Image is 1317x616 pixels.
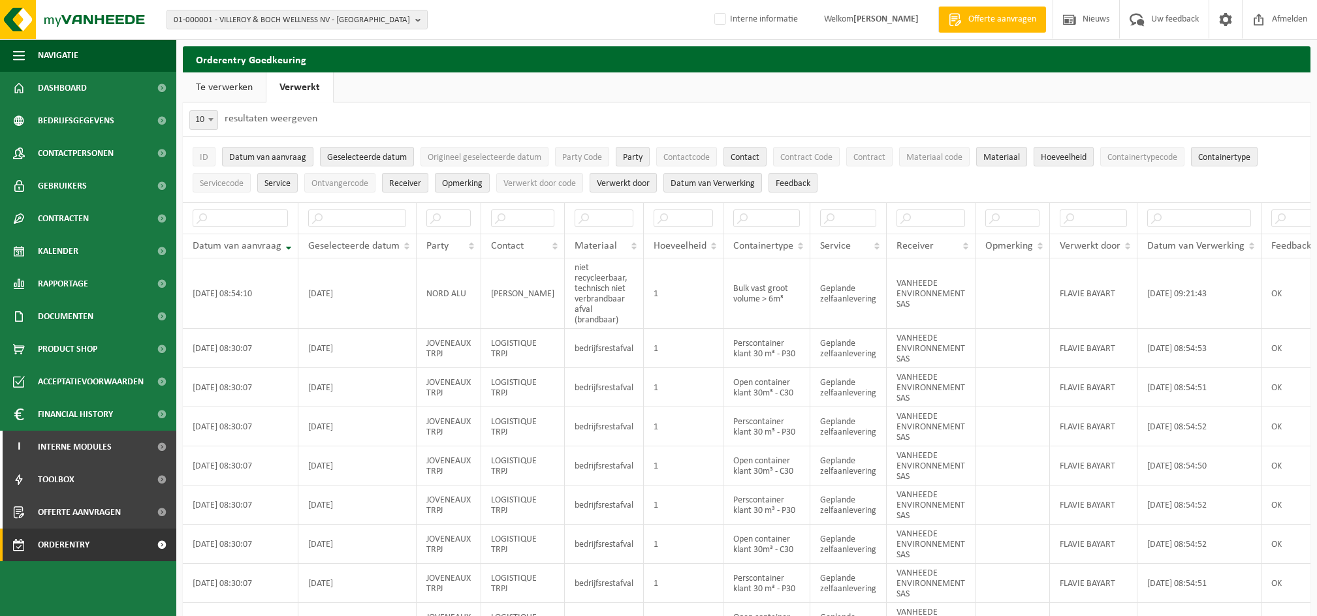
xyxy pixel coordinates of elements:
[663,153,710,162] span: Contactcode
[820,241,851,251] span: Service
[810,485,887,525] td: Geplande zelfaanlevering
[38,496,121,529] span: Offerte aanvragen
[327,153,407,162] span: Geselecteerde datum
[1050,485,1137,525] td: FLAVIE BAYART
[1050,368,1137,407] td: FLAVIE BAYART
[311,179,368,189] span: Ontvangercode
[222,147,313,166] button: Datum van aanvraagDatum van aanvraag: Activate to remove sorting
[298,525,417,564] td: [DATE]
[985,241,1033,251] span: Opmerking
[417,485,481,525] td: JOVENEAUX TRPJ
[644,564,723,603] td: 1
[481,258,565,329] td: [PERSON_NAME]
[389,179,421,189] span: Receiver
[417,407,481,446] td: JOVENEAUX TRPJ
[723,368,810,407] td: Open container klant 30m³ - C30
[1050,525,1137,564] td: FLAVIE BAYART
[723,258,810,329] td: Bulk vast groot volume > 6m³
[1050,329,1137,368] td: FLAVIE BAYART
[183,368,298,407] td: [DATE] 08:30:07
[1137,446,1261,485] td: [DATE] 08:54:50
[298,368,417,407] td: [DATE]
[481,407,565,446] td: LOGISTIQUE TRPJ
[264,179,291,189] span: Service
[899,147,970,166] button: Materiaal codeMateriaal code: Activate to sort
[887,258,976,329] td: VANHEEDE ENVIRONNEMENT SAS
[193,241,281,251] span: Datum van aanvraag
[644,407,723,446] td: 1
[575,241,617,251] span: Materiaal
[776,179,810,189] span: Feedback
[38,72,87,104] span: Dashboard
[200,153,208,162] span: ID
[435,173,490,192] button: OpmerkingOpmerking: Activate to sort
[183,72,266,102] a: Te verwerken
[298,446,417,485] td: [DATE]
[938,7,1046,33] a: Offerte aanvragen
[555,147,609,166] button: Party CodeParty Code: Activate to sort
[1050,564,1137,603] td: FLAVIE BAYART
[663,173,762,192] button: Datum van VerwerkingDatum van Verwerking: Activate to sort
[38,431,112,463] span: Interne modules
[723,446,810,485] td: Open container klant 30m³ - C30
[723,147,767,166] button: ContactContact: Activate to sort
[810,368,887,407] td: Geplande zelfaanlevering
[417,329,481,368] td: JOVENEAUX TRPJ
[644,368,723,407] td: 1
[183,446,298,485] td: [DATE] 08:30:07
[38,268,88,300] span: Rapportage
[1100,147,1184,166] button: ContainertypecodeContainertypecode: Activate to sort
[183,564,298,603] td: [DATE] 08:30:07
[644,485,723,525] td: 1
[906,153,962,162] span: Materiaal code
[298,258,417,329] td: [DATE]
[897,241,934,251] span: Receiver
[723,329,810,368] td: Perscontainer klant 30 m³ - P30
[174,10,410,30] span: 01-000001 - VILLEROY & BOCH WELLNESS NV - [GEOGRAPHIC_DATA]
[38,170,87,202] span: Gebruikers
[225,114,317,124] label: resultaten weergeven
[1198,153,1250,162] span: Containertype
[656,147,717,166] button: ContactcodeContactcode: Activate to sort
[229,153,306,162] span: Datum van aanvraag
[13,431,25,463] span: I
[167,10,428,29] button: 01-000001 - VILLEROY & BOCH WELLNESS NV - [GEOGRAPHIC_DATA]
[731,153,759,162] span: Contact
[481,329,565,368] td: LOGISTIQUE TRPJ
[712,10,798,29] label: Interne informatie
[190,111,217,129] span: 10
[38,398,113,431] span: Financial History
[308,241,400,251] span: Geselecteerde datum
[481,564,565,603] td: LOGISTIQUE TRPJ
[1137,485,1261,525] td: [DATE] 08:54:52
[1137,258,1261,329] td: [DATE] 09:21:43
[298,407,417,446] td: [DATE]
[1137,525,1261,564] td: [DATE] 08:54:52
[193,147,215,166] button: IDID: Activate to sort
[481,368,565,407] td: LOGISTIQUE TRPJ
[417,368,481,407] td: JOVENEAUX TRPJ
[723,564,810,603] td: Perscontainer klant 30 m³ - P30
[597,179,650,189] span: Verwerkt door
[304,173,375,192] button: OntvangercodeOntvangercode: Activate to sort
[846,147,893,166] button: ContractContract: Activate to sort
[1137,407,1261,446] td: [DATE] 08:54:52
[565,525,644,564] td: bedrijfsrestafval
[565,446,644,485] td: bedrijfsrestafval
[654,241,706,251] span: Hoeveelheid
[1137,368,1261,407] td: [DATE] 08:54:51
[38,463,74,496] span: Toolbox
[38,104,114,137] span: Bedrijfsgegevens
[616,147,650,166] button: PartyParty: Activate to sort
[1041,153,1087,162] span: Hoeveelheid
[298,329,417,368] td: [DATE]
[733,241,793,251] span: Containertype
[183,329,298,368] td: [DATE] 08:30:07
[810,258,887,329] td: Geplande zelfaanlevering
[1191,147,1258,166] button: ContainertypeContainertype: Activate to sort
[320,147,414,166] button: Geselecteerde datumGeselecteerde datum: Activate to sort
[183,46,1310,72] h2: Orderentry Goedkeuring
[298,564,417,603] td: [DATE]
[1137,564,1261,603] td: [DATE] 08:54:51
[887,368,976,407] td: VANHEEDE ENVIRONNEMENT SAS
